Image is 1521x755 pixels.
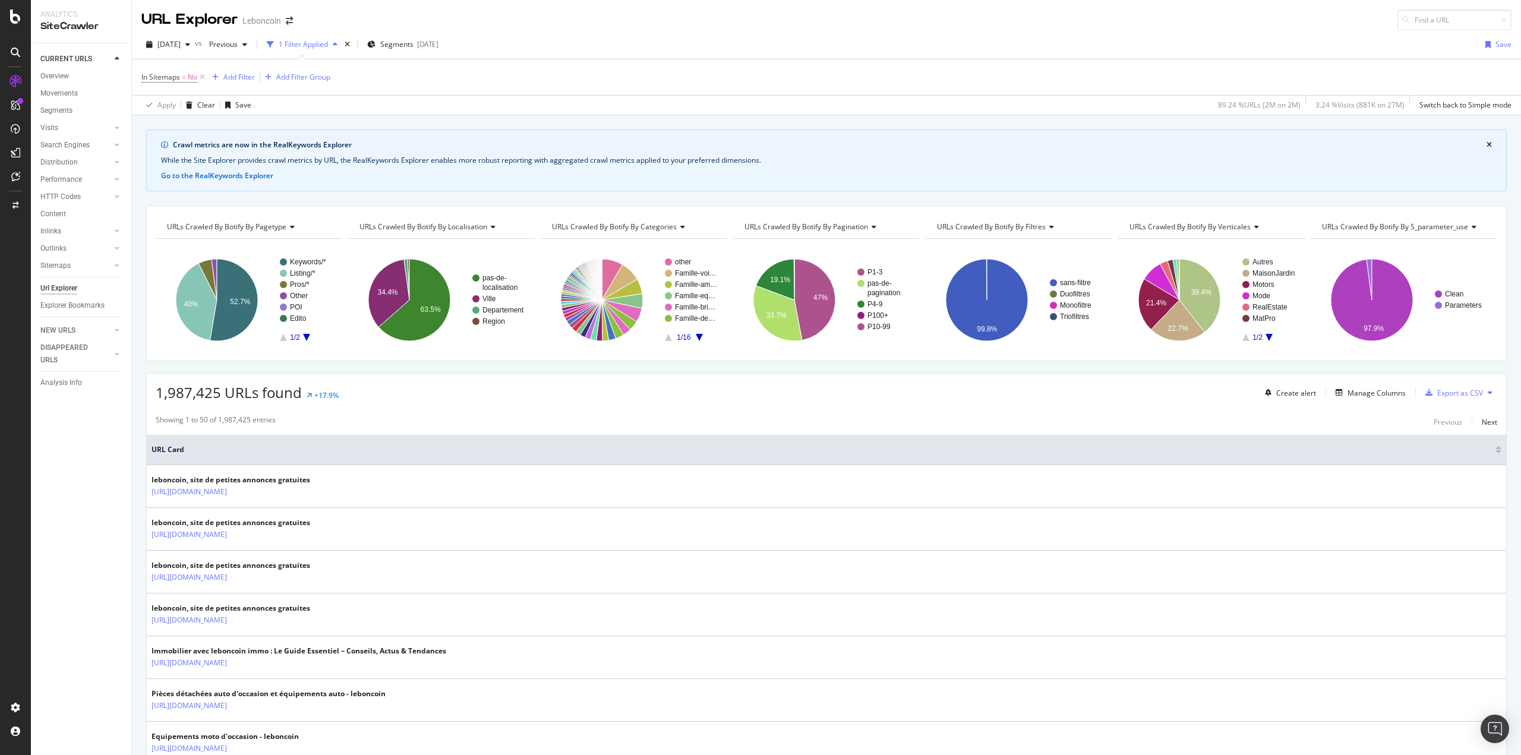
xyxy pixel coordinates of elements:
[40,70,69,83] div: Overview
[926,248,1111,352] svg: A chart.
[482,295,496,303] text: Ville
[1129,222,1251,232] span: URLs Crawled By Botify By verticales
[1252,303,1288,311] text: RealEstate
[152,646,446,656] div: Immobilier avec leboncoin immo : Le Guide Essentiel – Conseils, Actus & Tendances
[421,305,441,314] text: 63.5%
[482,274,507,282] text: pas-de-
[766,311,787,320] text: 33.7%
[357,217,524,236] h4: URLs Crawled By Botify By localisation
[141,72,180,82] span: In Sitemaps
[152,688,386,699] div: Pièces détachées auto d'occasion et équipements auto - leboncoin
[152,486,227,498] a: [URL][DOMAIN_NAME]
[141,10,238,30] div: URL Explorer
[482,317,505,326] text: Region
[40,225,61,238] div: Inlinks
[867,289,900,297] text: pagination
[552,222,677,232] span: URLs Crawled By Botify By categories
[1437,388,1483,398] div: Export as CSV
[40,173,82,186] div: Performance
[867,300,883,308] text: P4-9
[1434,417,1462,427] div: Previous
[152,571,227,583] a: [URL][DOMAIN_NAME]
[1191,288,1211,296] text: 39.4%
[242,15,281,27] div: Leboncoin
[1421,383,1483,402] button: Export as CSV
[541,248,726,352] svg: A chart.
[1118,248,1304,352] svg: A chart.
[1311,248,1496,352] svg: A chart.
[1331,386,1406,400] button: Manage Columns
[1495,39,1511,49] div: Save
[40,242,67,255] div: Outlinks
[675,280,717,289] text: Famille-am…
[1060,301,1091,309] text: Monofiltre
[260,70,330,84] button: Add Filter Group
[40,342,100,367] div: DISAPPEARED URLS
[276,72,330,82] div: Add Filter Group
[197,100,215,110] div: Clear
[40,299,123,312] a: Explorer Bookmarks
[262,35,342,54] button: 1 Filter Applied
[40,156,78,169] div: Distribution
[362,35,443,54] button: Segments[DATE]
[152,444,1492,455] span: URL Card
[167,222,286,232] span: URLs Crawled By Botify By pagetype
[1434,415,1462,429] button: Previous
[40,260,71,272] div: Sitemaps
[675,292,715,300] text: Famille-eq…
[40,208,66,220] div: Content
[314,390,339,400] div: +17.9%
[1415,96,1511,115] button: Switch back to Simple mode
[290,303,302,311] text: POI
[1252,314,1276,323] text: MatPro
[40,242,111,255] a: Outlinks
[867,323,891,331] text: P10-99
[204,35,252,54] button: Previous
[742,217,909,236] h4: URLs Crawled By Botify By pagination
[482,283,517,292] text: localisation
[1315,100,1405,110] div: 3.24 % Visits ( 881K on 27M )
[40,191,81,203] div: HTTP Codes
[152,517,310,528] div: leboncoin, site de petites annonces gratuites
[40,324,111,337] a: NEW URLS
[40,282,123,295] a: Url Explorer
[204,39,238,49] span: Previous
[937,222,1046,232] span: URLs Crawled By Botify By filtres
[733,248,919,352] div: A chart.
[1060,279,1091,287] text: sans-filtre
[867,311,888,320] text: P100+
[935,217,1102,236] h4: URLs Crawled By Botify By filtres
[184,300,198,308] text: 40%
[1320,217,1487,236] h4: URLs Crawled By Botify By s_parameter_use
[1482,417,1497,427] div: Next
[40,20,122,33] div: SiteCrawler
[286,17,293,25] div: arrow-right-arrow-left
[1260,383,1316,402] button: Create alert
[1168,324,1188,333] text: 22.7%
[40,173,111,186] a: Performance
[1060,290,1090,298] text: Duofiltres
[181,96,215,115] button: Clear
[377,288,397,296] text: 34.4%
[152,700,227,712] a: [URL][DOMAIN_NAME]
[40,225,111,238] a: Inlinks
[342,39,352,50] div: times
[482,306,524,314] text: Departement
[1218,100,1301,110] div: 89.24 % URLs ( 2M on 2M )
[152,614,227,626] a: [URL][DOMAIN_NAME]
[152,603,310,614] div: leboncoin, site de petites annonces gratuites
[290,333,300,342] text: 1/2
[230,298,250,306] text: 52.7%
[40,208,123,220] a: Content
[417,39,438,49] div: [DATE]
[235,100,251,110] div: Save
[348,248,534,352] div: A chart.
[1419,100,1511,110] div: Switch back to Simple mode
[380,39,414,49] span: Segments
[290,258,326,266] text: Keywords/*
[182,72,186,82] span: =
[1445,301,1482,309] text: Parameters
